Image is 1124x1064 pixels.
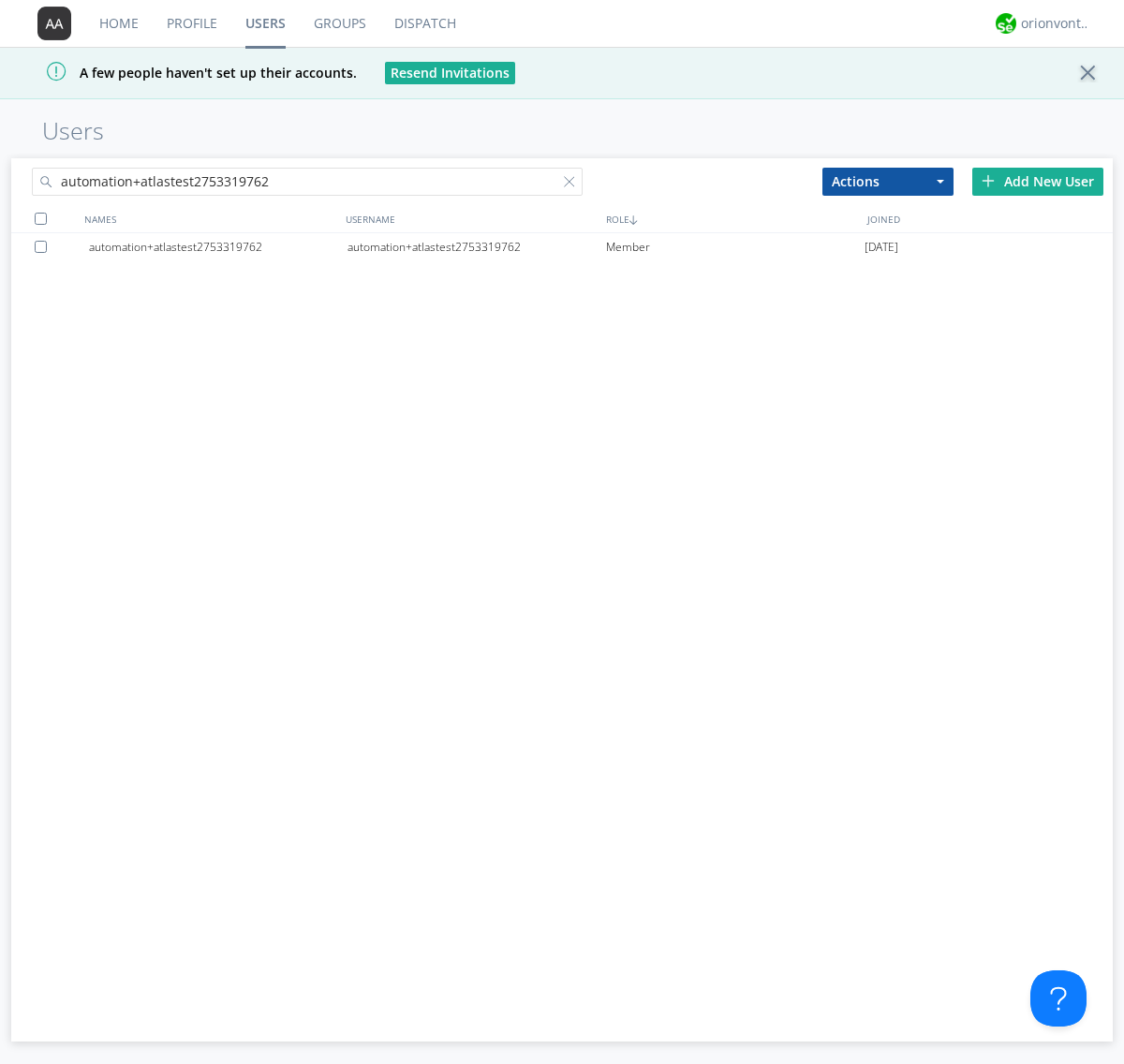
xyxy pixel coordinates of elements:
span: [DATE] [865,233,898,261]
div: automation+atlastest2753319762 [348,233,606,261]
div: JOINED [863,205,1124,232]
button: Resend Invitations [385,62,515,84]
a: automation+atlastest2753319762automation+atlastest2753319762Member[DATE] [11,233,1113,261]
div: NAMES [80,205,341,232]
div: Add New User [972,168,1103,196]
iframe: Toggle Customer Support [1030,970,1087,1027]
div: automation+atlastest2753319762 [89,233,348,261]
input: Search users [32,168,583,196]
div: Member [606,233,865,261]
img: 373638.png [37,7,71,40]
span: A few people haven't set up their accounts. [14,64,357,81]
button: Actions [822,168,954,196]
div: USERNAME [341,205,602,232]
img: 29d36aed6fa347d5a1537e7736e6aa13 [996,13,1016,34]
div: orionvontas+atlas+automation+org2 [1021,14,1091,33]
div: ROLE [601,205,863,232]
img: plus.svg [982,174,995,187]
